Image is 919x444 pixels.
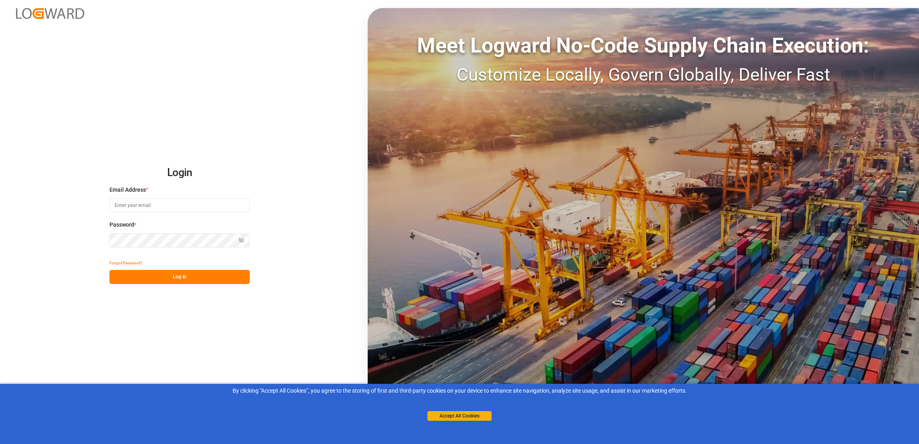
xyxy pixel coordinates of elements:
h2: Login [109,160,250,186]
div: By clicking "Accept All Cookies”, you agree to the storing of first and third-party cookies on yo... [6,387,913,395]
div: Customize Locally, Govern Globally, Deliver Fast [368,61,919,88]
img: Logward_new_orange.png [16,8,84,19]
span: Password [109,221,134,229]
input: Enter your email [109,198,250,212]
button: Log In [109,270,250,284]
button: Accept All Cookies [427,411,492,421]
button: Forgot Password? [109,256,142,270]
span: Email Address [109,186,146,194]
div: Meet Logward No-Code Supply Chain Execution: [368,30,919,61]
